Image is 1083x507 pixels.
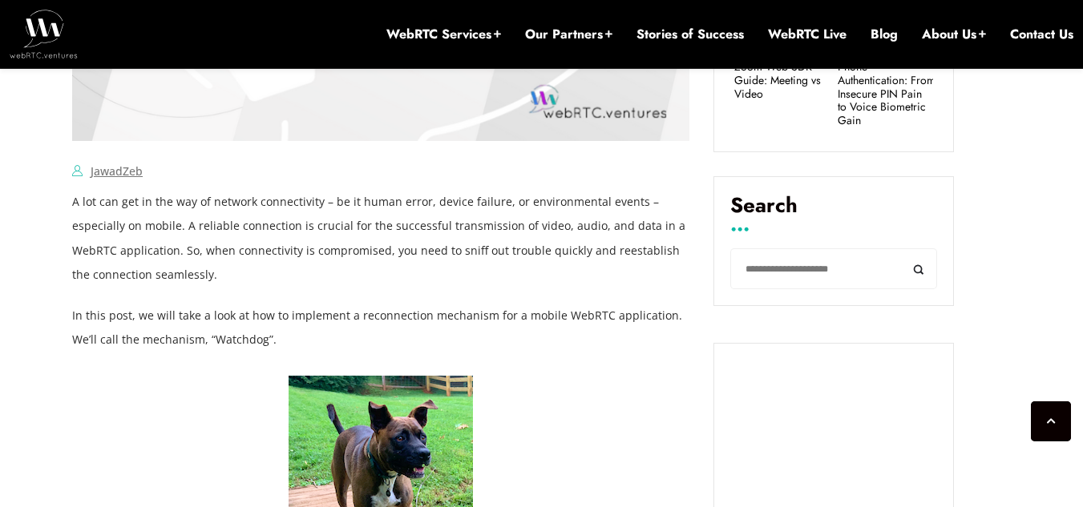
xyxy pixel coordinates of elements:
[871,26,898,43] a: Blog
[768,26,847,43] a: WebRTC Live
[386,26,501,43] a: WebRTC Services
[1010,26,1073,43] a: Contact Us
[91,163,143,179] a: JawadZeb
[838,46,933,127] a: The AI Evolution of Phone Authentication: From Insecure PIN Pain to Voice Biometric Gain
[636,26,744,43] a: Stories of Success
[525,26,612,43] a: Our Partners
[730,193,937,230] label: Search
[10,10,78,58] img: WebRTC.ventures
[901,248,937,289] button: Search
[72,304,689,352] p: In this post, we will take a look at how to implement a reconnection mechanism for a mobile WebRT...
[922,26,986,43] a: About Us
[734,46,830,100] a: Embed or Create? Zoom Web SDK Guide: Meeting vs Video
[72,190,689,286] p: A lot can get in the way of network connectivity – be it human error, device failure, or environm...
